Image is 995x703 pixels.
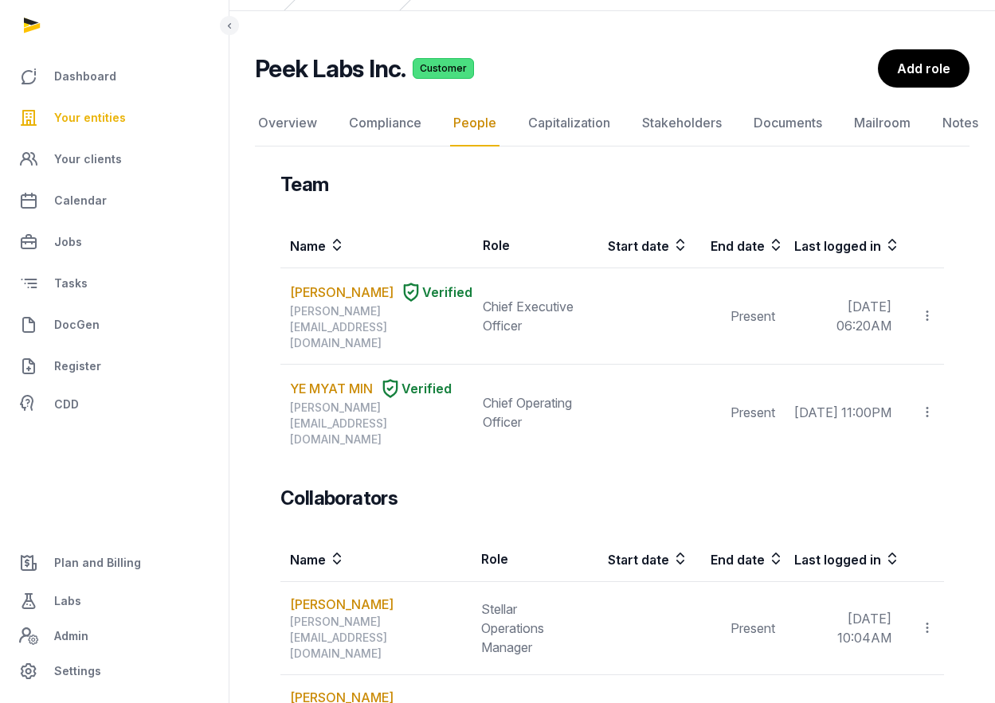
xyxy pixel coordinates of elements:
a: Stakeholders [639,100,725,146]
span: Settings [54,662,101,681]
th: End date [689,537,785,582]
th: Name [280,223,473,268]
td: Chief Operating Officer [473,365,590,461]
span: Customer [413,58,474,79]
a: Notes [939,100,981,146]
span: Jobs [54,232,82,252]
h2: Peek Labs Inc. [255,54,406,83]
span: Calendar [54,191,107,210]
a: CDD [13,389,216,420]
td: Chief Executive Officer [473,268,590,365]
span: Dashboard [54,67,116,86]
span: Your clients [54,150,122,169]
th: Start date [590,537,690,582]
a: Add role [878,49,970,88]
span: Verified [422,283,472,302]
th: Last logged in [785,223,901,268]
th: Role [473,223,590,268]
th: Last logged in [785,537,901,582]
div: [PERSON_NAME][EMAIL_ADDRESS][DOMAIN_NAME] [290,400,472,447]
span: Present [731,308,775,324]
a: Register [13,347,216,385]
h3: Team [280,172,329,197]
a: Your clients [13,140,216,178]
a: Plan and Billing [13,544,216,582]
a: Calendar [13,182,216,220]
th: End date [689,223,785,268]
span: CDD [54,395,79,414]
a: Overview [255,100,320,146]
a: Admin [13,620,216,652]
div: [PERSON_NAME][EMAIL_ADDRESS][DOMAIN_NAME] [290,303,472,351]
a: Tasks [13,264,216,303]
span: Register [54,357,101,376]
span: [DATE] 11:00PM [794,404,891,420]
nav: Tabs [255,100,970,146]
a: Compliance [346,100,425,146]
span: Present [731,620,775,636]
span: Tasks [54,274,88,293]
span: Plan and Billing [54,553,141,572]
span: Your entities [54,108,126,127]
td: Stellar Operations Manager [472,582,590,675]
th: Start date [590,223,689,268]
a: YE MYAT MIN [290,379,373,398]
a: Labs [13,582,216,620]
span: [DATE] 06:20AM [836,299,891,334]
a: Jobs [13,223,216,261]
a: People [450,100,499,146]
a: Mailroom [851,100,914,146]
a: Dashboard [13,57,216,96]
th: Role [472,537,590,582]
th: Name [280,537,472,582]
span: Verified [402,379,452,398]
span: Present [731,404,775,420]
a: [PERSON_NAME] [290,283,394,302]
span: Labs [54,592,81,611]
span: Admin [54,627,88,646]
a: DocGen [13,306,216,344]
a: Settings [13,652,216,690]
a: Documents [750,100,825,146]
a: Capitalization [525,100,613,146]
span: [DATE] 10:04AM [837,611,891,646]
a: [PERSON_NAME] [290,595,394,614]
div: [PERSON_NAME][EMAIL_ADDRESS][DOMAIN_NAME] [290,614,471,662]
span: DocGen [54,315,100,334]
a: Your entities [13,99,216,137]
h3: Collaborators [280,486,398,511]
